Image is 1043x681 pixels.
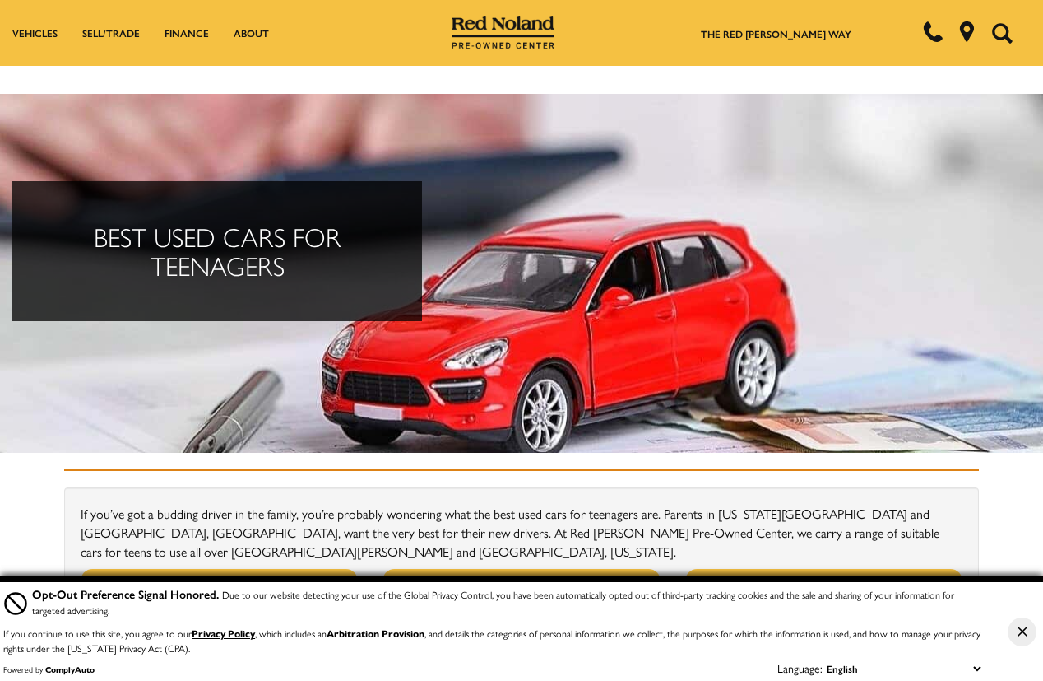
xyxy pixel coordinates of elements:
[32,585,222,602] span: Opt-Out Preference Signal Honored .
[985,1,1018,65] button: Open the search field
[777,662,823,674] div: Language:
[823,660,985,678] select: Language Select
[3,626,980,655] p: If you continue to use this site, you agree to our , which includes an , and details the categori...
[32,585,985,618] div: Due to our website detecting your use of the Global Privacy Control, you have been automatically ...
[452,16,555,49] img: Red Noland Pre-Owned
[3,665,95,674] div: Powered by
[327,626,424,641] strong: Arbitration Provision
[37,222,397,280] h2: Best Used Cars for Teenagers
[1008,618,1036,646] button: Close Button
[81,504,962,561] p: If you’ve got a budding driver in the family, you’re probably wondering what the best used cars f...
[685,569,962,593] a: Schedule Test Drive
[701,26,851,41] a: The Red [PERSON_NAME] Way
[382,569,660,593] a: Used Car Deals
[45,664,95,675] a: ComplyAuto
[452,22,555,39] a: Red Noland Pre-Owned
[81,569,358,593] a: Browse Used Vehicles
[192,626,255,641] a: Privacy Policy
